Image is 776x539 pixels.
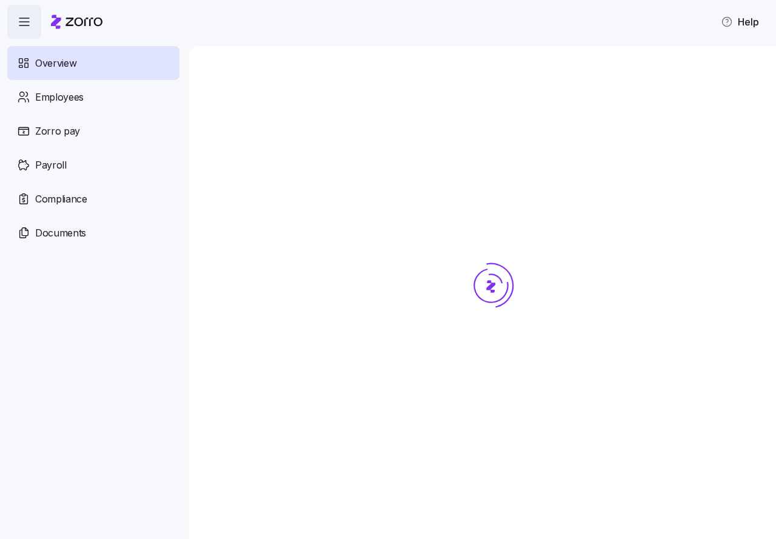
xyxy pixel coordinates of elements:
[7,182,179,216] a: Compliance
[7,216,179,250] a: Documents
[7,114,179,148] a: Zorro pay
[35,56,76,71] span: Overview
[7,46,179,80] a: Overview
[35,90,84,105] span: Employees
[35,226,86,241] span: Documents
[721,15,759,29] span: Help
[7,148,179,182] a: Payroll
[711,10,769,34] button: Help
[35,192,87,207] span: Compliance
[35,158,67,173] span: Payroll
[35,124,80,139] span: Zorro pay
[7,80,179,114] a: Employees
